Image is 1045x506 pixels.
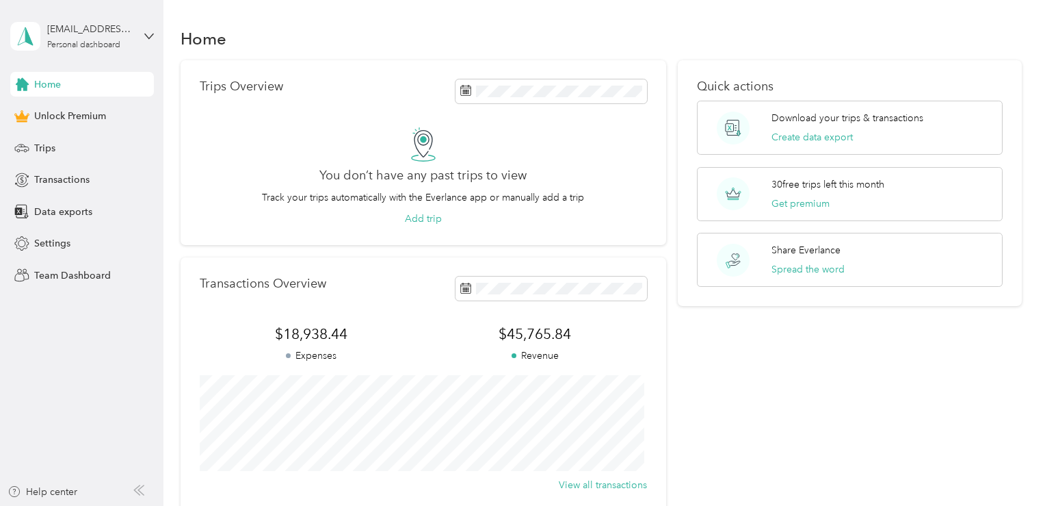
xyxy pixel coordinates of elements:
[200,277,326,291] p: Transactions Overview
[34,205,92,219] span: Data exports
[405,212,442,226] button: Add trip
[423,349,647,363] p: Revenue
[771,243,841,257] p: Share Everlance
[559,478,647,492] button: View all transactions
[47,41,120,49] div: Personal dashboard
[697,79,1002,94] p: Quick actions
[34,173,90,187] span: Transactions
[34,268,111,283] span: Team Dashboard
[771,177,884,192] p: 30 free trips left this month
[8,485,77,499] button: Help center
[771,111,923,125] p: Download your trips & transactions
[181,31,226,46] h1: Home
[34,236,70,251] span: Settings
[262,190,584,205] p: Track your trips automatically with the Everlance app or manually add a trip
[423,325,647,344] span: $45,765.84
[771,130,853,144] button: Create data export
[771,197,830,211] button: Get premium
[34,141,55,155] span: Trips
[771,262,845,277] button: Spread the word
[34,109,106,123] span: Unlock Premium
[968,429,1045,506] iframe: Everlance-gr Chat Button Frame
[200,349,423,363] p: Expenses
[200,79,283,94] p: Trips Overview
[47,22,133,36] div: [EMAIL_ADDRESS][DOMAIN_NAME]
[200,325,423,344] span: $18,938.44
[34,77,61,92] span: Home
[319,168,527,183] h2: You don’t have any past trips to view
